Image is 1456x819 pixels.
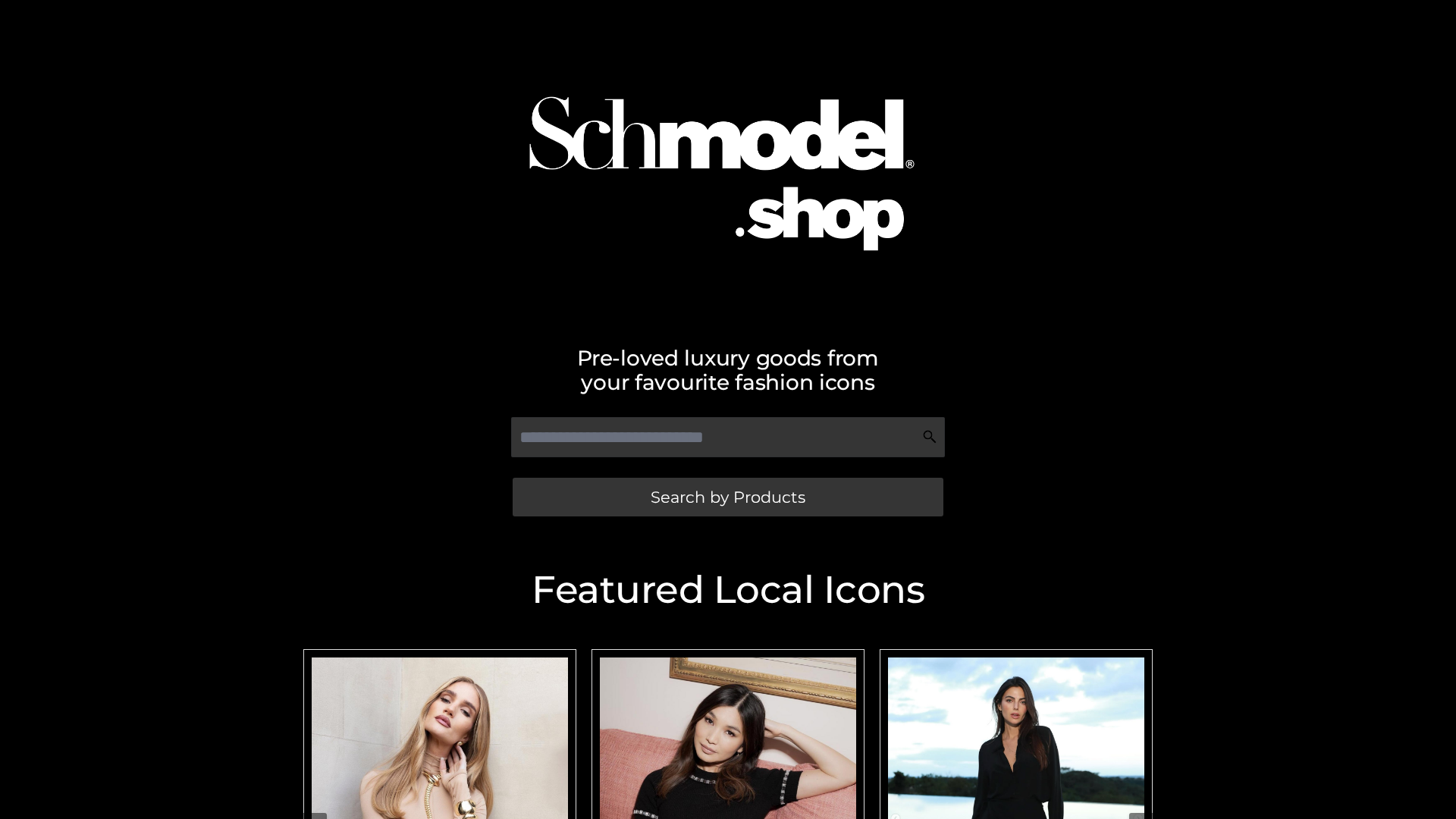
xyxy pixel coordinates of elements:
span: Search by Products [651,489,805,505]
a: Search by Products [513,478,943,516]
img: Search Icon [922,429,937,444]
h2: Pre-loved luxury goods from your favourite fashion icons [296,346,1160,394]
h2: Featured Local Icons​ [296,571,1160,609]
